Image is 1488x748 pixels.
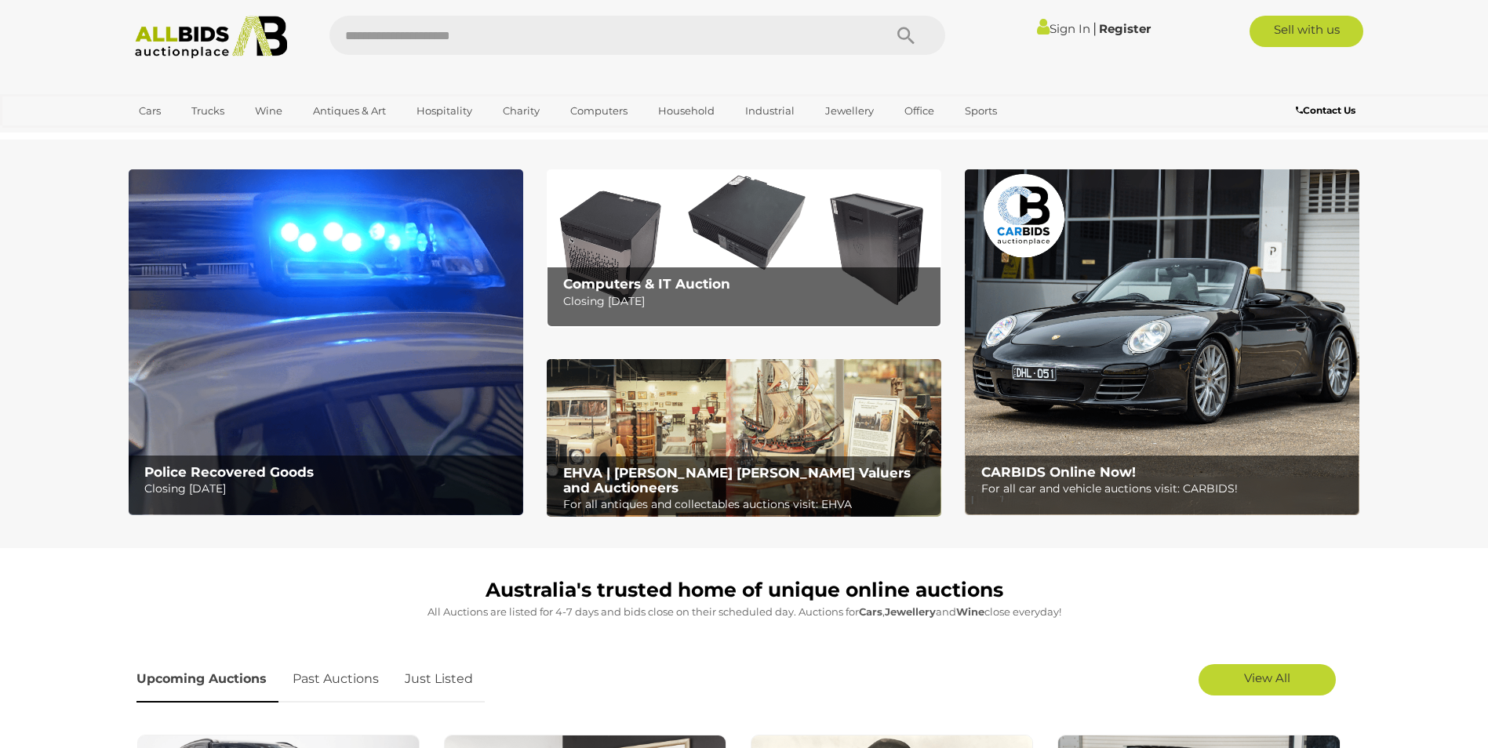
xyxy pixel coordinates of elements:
[648,98,725,124] a: Household
[493,98,550,124] a: Charity
[547,169,941,327] img: Computers & IT Auction
[136,579,1352,601] h1: Australia's trusted home of unique online auctions
[129,124,260,150] a: [GEOGRAPHIC_DATA]
[136,656,278,703] a: Upcoming Auctions
[245,98,293,124] a: Wine
[1093,20,1097,37] span: |
[859,605,882,618] strong: Cars
[815,98,884,124] a: Jewellery
[965,169,1359,515] a: CARBIDS Online Now! CARBIDS Online Now! For all car and vehicle auctions visit: CARBIDS!
[1244,670,1290,685] span: View All
[547,169,941,327] a: Computers & IT Auction Computers & IT Auction Closing [DATE]
[894,98,944,124] a: Office
[563,495,933,514] p: For all antiques and collectables auctions visit: EHVA
[547,359,941,517] a: EHVA | Evans Hastings Valuers and Auctioneers EHVA | [PERSON_NAME] [PERSON_NAME] Valuers and Auct...
[1296,102,1359,119] a: Contact Us
[1099,21,1151,36] a: Register
[136,603,1352,621] p: All Auctions are listed for 4-7 days and bids close on their scheduled day. Auctions for , and cl...
[281,656,391,703] a: Past Auctions
[981,464,1136,480] b: CARBIDS Online Now!
[129,169,523,515] a: Police Recovered Goods Police Recovered Goods Closing [DATE]
[303,98,396,124] a: Antiques & Art
[563,465,911,496] b: EHVA | [PERSON_NAME] [PERSON_NAME] Valuers and Auctioneers
[563,276,730,292] b: Computers & IT Auction
[1037,21,1090,36] a: Sign In
[956,605,984,618] strong: Wine
[735,98,805,124] a: Industrial
[144,479,514,499] p: Closing [DATE]
[981,479,1351,499] p: For all car and vehicle auctions visit: CARBIDS!
[129,98,171,124] a: Cars
[129,169,523,515] img: Police Recovered Goods
[547,359,941,517] img: EHVA | Evans Hastings Valuers and Auctioneers
[1199,664,1336,695] a: View All
[144,464,314,480] b: Police Recovered Goods
[393,656,485,703] a: Just Listed
[563,292,933,311] p: Closing [DATE]
[560,98,638,124] a: Computers
[885,605,936,618] strong: Jewellery
[955,98,1007,124] a: Sports
[406,98,482,124] a: Hospitality
[126,16,297,59] img: Allbids.com.au
[181,98,235,124] a: Trucks
[1296,104,1355,116] b: Contact Us
[1250,16,1363,47] a: Sell with us
[867,16,945,55] button: Search
[965,169,1359,515] img: CARBIDS Online Now!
